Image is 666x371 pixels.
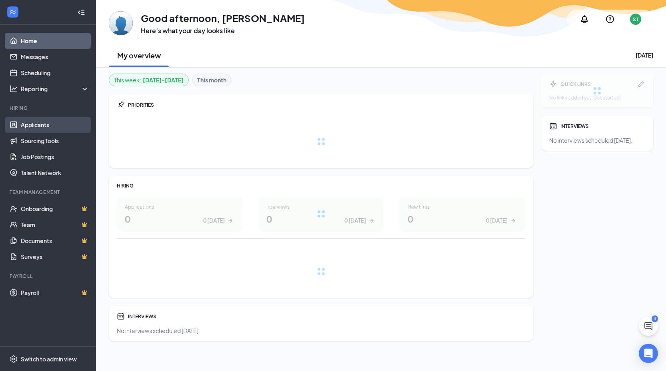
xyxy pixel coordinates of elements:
[652,315,658,322] div: 4
[114,76,184,84] div: This week :
[21,49,89,65] a: Messages
[21,133,89,149] a: Sourcing Tools
[117,327,525,335] div: No interviews scheduled [DATE].
[128,313,525,320] div: INTERVIEWS
[636,51,653,59] div: [DATE]
[117,101,125,109] svg: Pin
[21,285,89,301] a: PayrollCrown
[117,312,125,320] svg: Calendar
[141,26,305,35] h3: Here’s what your day looks like
[10,105,88,112] div: Hiring
[21,85,90,93] div: Reporting
[644,321,653,331] svg: ChatActive
[21,117,89,133] a: Applicants
[21,33,89,49] a: Home
[21,249,89,265] a: SurveysCrown
[549,122,557,130] svg: Calendar
[10,355,18,363] svg: Settings
[21,233,89,249] a: DocumentsCrown
[21,201,89,217] a: OnboardingCrown
[580,14,589,24] svg: Notifications
[197,76,226,84] b: This month
[633,16,638,23] div: ST
[560,123,645,130] div: INTERVIEWS
[141,11,305,25] h1: Good afternoon, [PERSON_NAME]
[9,8,17,16] svg: WorkstreamLogo
[605,14,615,24] svg: QuestionInfo
[21,355,77,363] div: Switch to admin view
[143,76,184,84] b: [DATE] - [DATE]
[639,344,658,363] div: Open Intercom Messenger
[117,50,161,60] h2: My overview
[639,317,658,336] button: ChatActive
[77,8,85,16] svg: Collapse
[109,11,133,35] img: Suzanne Torres
[10,273,88,279] div: Payroll
[549,136,645,144] div: No interviews scheduled [DATE].
[21,217,89,233] a: TeamCrown
[10,85,18,93] svg: Analysis
[10,189,88,195] div: Team Management
[21,65,89,81] a: Scheduling
[128,102,525,108] div: PRIORITIES
[21,165,89,181] a: Talent Network
[21,149,89,165] a: Job Postings
[117,182,525,189] div: HIRING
